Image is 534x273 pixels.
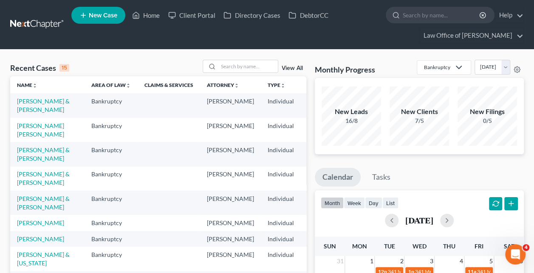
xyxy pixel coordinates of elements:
div: Bankruptcy [424,64,450,71]
td: CAEB [301,93,342,117]
i: unfold_more [32,83,37,88]
a: Law Office of [PERSON_NAME] [419,28,523,43]
td: Individual [261,247,301,271]
a: Typeunfold_more [268,82,285,88]
td: Individual [261,191,301,215]
td: Bankruptcy [85,231,138,247]
span: New Case [89,12,117,19]
td: [PERSON_NAME] [200,167,261,191]
i: unfold_more [234,83,239,88]
span: 4 [459,256,464,266]
a: [PERSON_NAME] [17,235,64,242]
th: Claims & Services [138,76,200,93]
button: list [382,197,398,209]
td: [PERSON_NAME] [200,191,261,215]
td: [PERSON_NAME] [200,215,261,231]
a: Directory Cases [219,8,284,23]
span: 4 [523,244,529,251]
div: New Filings [458,107,517,117]
i: unfold_more [280,83,285,88]
td: CAEB [301,142,342,166]
a: Area of Lawunfold_more [91,82,131,88]
h2: [DATE] [405,216,433,225]
span: Fri [475,242,483,250]
td: Individual [261,93,301,117]
span: Thu [443,242,455,250]
td: Bankruptcy [85,247,138,271]
h3: Monthly Progress [315,64,375,75]
a: Attorneyunfold_more [207,82,239,88]
a: View All [282,65,303,71]
td: [PERSON_NAME] [200,93,261,117]
iframe: Intercom live chat [505,244,526,265]
td: CAEB [301,231,342,247]
span: Mon [352,242,367,250]
a: [PERSON_NAME] [17,219,64,226]
a: Home [128,8,164,23]
td: CAEB [301,247,342,271]
td: CAEB [301,167,342,191]
td: [PERSON_NAME] [200,247,261,271]
td: CAEB [301,215,342,231]
div: Recent Cases [10,63,69,73]
td: Individual [261,118,301,142]
a: Help [495,8,523,23]
span: Wed [412,242,426,250]
a: [PERSON_NAME] [PERSON_NAME] [17,122,64,138]
td: [PERSON_NAME] [200,231,261,247]
div: 15 [59,64,69,72]
span: 2 [399,256,404,266]
a: [PERSON_NAME] & [PERSON_NAME] [17,146,70,162]
a: DebtorCC [284,8,332,23]
span: Tue [384,242,395,250]
i: unfold_more [126,83,131,88]
a: Calendar [315,168,361,187]
span: 31 [336,256,345,266]
td: Individual [261,167,301,191]
a: Client Portal [164,8,219,23]
td: Bankruptcy [85,215,138,231]
td: Bankruptcy [85,142,138,166]
td: Bankruptcy [85,167,138,191]
a: [PERSON_NAME] & [PERSON_NAME] [17,195,70,211]
button: month [321,197,344,209]
span: 1 [369,256,374,266]
div: New Clients [390,107,449,117]
span: Sat [503,242,514,250]
td: Bankruptcy [85,191,138,215]
td: Individual [261,142,301,166]
input: Search by name... [403,7,480,23]
div: New Leads [322,107,381,117]
td: Bankruptcy [85,93,138,117]
td: [PERSON_NAME] [200,142,261,166]
div: 16/8 [322,117,381,125]
a: Nameunfold_more [17,82,37,88]
span: Sun [324,242,336,250]
td: CAEB [301,191,342,215]
div: 0/5 [458,117,517,125]
td: Individual [261,215,301,231]
div: 7/5 [390,117,449,125]
span: 3 [429,256,434,266]
a: [PERSON_NAME] & [US_STATE] [17,251,70,267]
button: week [344,197,365,209]
td: CAEB [301,118,342,142]
a: Tasks [364,168,398,187]
td: Bankruptcy [85,118,138,142]
button: day [365,197,382,209]
span: 5 [489,256,494,266]
a: [PERSON_NAME] & [PERSON_NAME] [17,97,70,113]
a: [PERSON_NAME] & [PERSON_NAME] [17,170,70,186]
input: Search by name... [218,60,278,72]
td: Individual [261,231,301,247]
td: [PERSON_NAME] [200,118,261,142]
